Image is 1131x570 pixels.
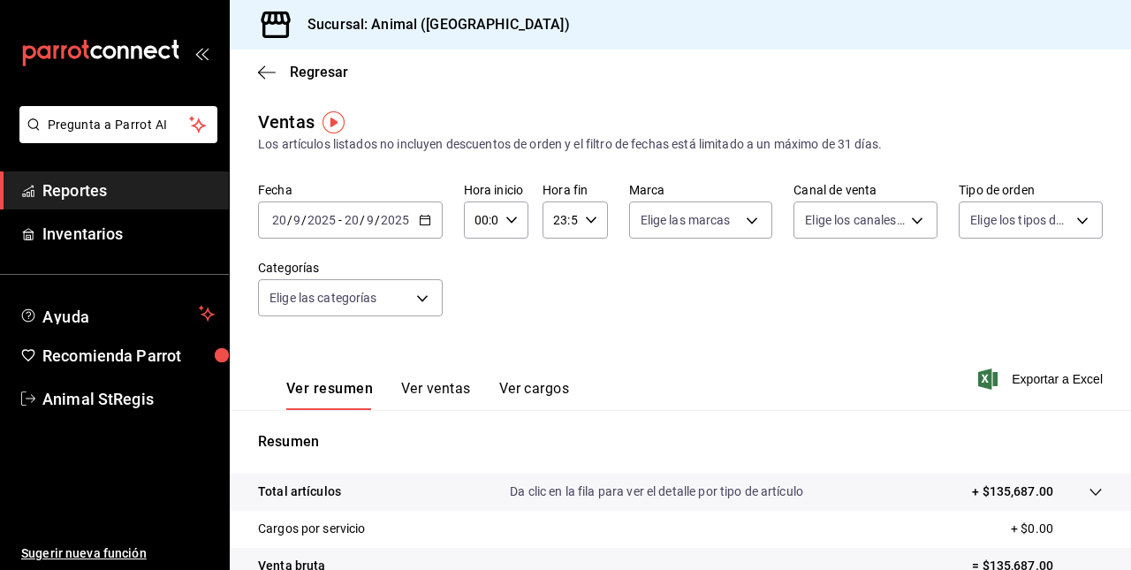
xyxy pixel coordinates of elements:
[12,128,217,147] a: Pregunta a Parrot AI
[258,135,1103,154] div: Los artículos listados no incluyen descuentos de orden y el filtro de fechas está limitado a un m...
[42,346,181,365] font: Recomienda Parrot
[258,262,443,274] label: Categorías
[19,106,217,143] button: Pregunta a Parrot AI
[42,390,154,408] font: Animal StRegis
[972,483,1053,501] p: + $135,687.00
[1012,372,1103,386] font: Exportar a Excel
[42,303,192,324] span: Ayuda
[301,213,307,227] span: /
[543,184,607,196] label: Hora fin
[1011,520,1103,538] p: + $0.00
[258,520,366,538] p: Cargos por servicio
[42,224,123,243] font: Inventarios
[48,116,190,134] span: Pregunta a Parrot AI
[366,213,375,227] input: --
[21,546,147,560] font: Sugerir nueva función
[982,369,1103,390] button: Exportar a Excel
[271,213,287,227] input: --
[290,64,348,80] span: Regresar
[194,46,209,60] button: open_drawer_menu
[286,380,373,398] font: Ver resumen
[344,213,360,227] input: --
[629,184,773,196] label: Marca
[258,431,1103,452] p: Resumen
[401,380,471,410] button: Ver ventas
[307,213,337,227] input: ----
[286,380,569,410] div: Pestañas de navegación
[293,14,570,35] h3: Sucursal: Animal ([GEOGRAPHIC_DATA])
[375,213,380,227] span: /
[42,181,107,200] font: Reportes
[258,64,348,80] button: Regresar
[970,211,1070,229] span: Elige los tipos de orden
[338,213,342,227] span: -
[793,184,937,196] label: Canal de venta
[292,213,301,227] input: --
[641,211,731,229] span: Elige las marcas
[510,483,803,501] p: Da clic en la fila para ver el detalle por tipo de artículo
[287,213,292,227] span: /
[499,380,570,410] button: Ver cargos
[258,483,341,501] p: Total artículos
[805,211,905,229] span: Elige los canales de venta
[269,289,377,307] span: Elige las categorías
[360,213,365,227] span: /
[959,184,1103,196] label: Tipo de orden
[258,109,315,135] div: Ventas
[323,111,345,133] img: Marcador de información sobre herramientas
[464,184,528,196] label: Hora inicio
[258,184,443,196] label: Fecha
[380,213,410,227] input: ----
